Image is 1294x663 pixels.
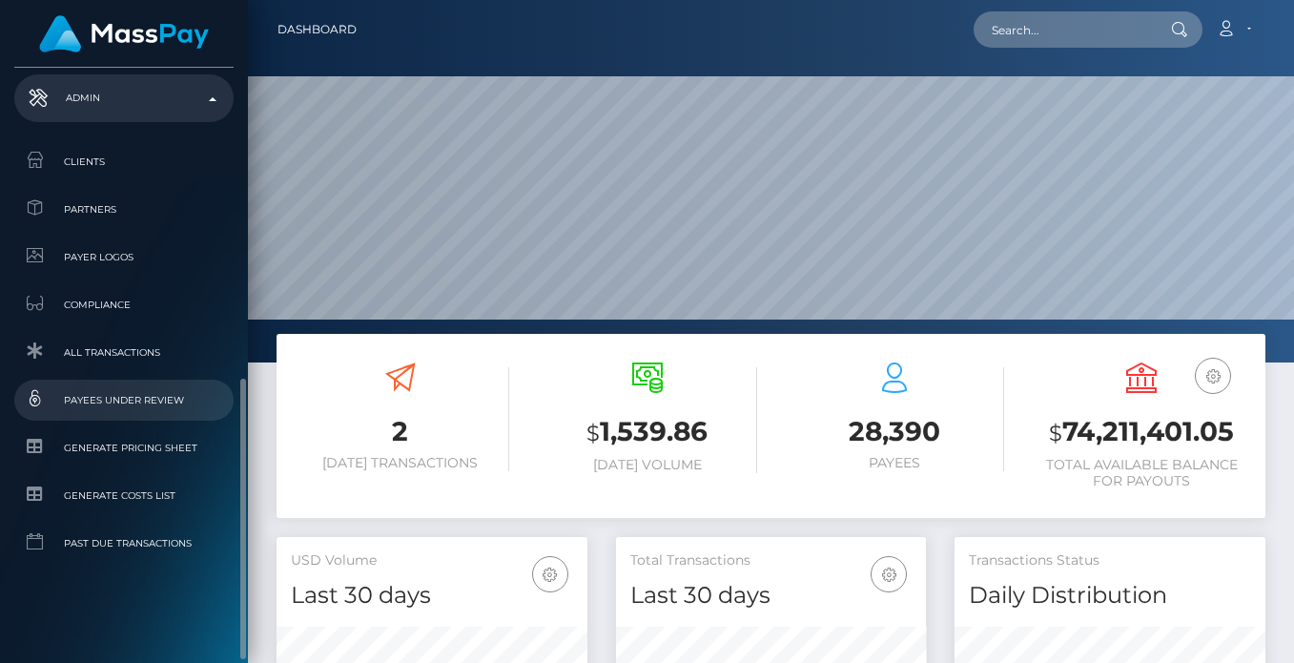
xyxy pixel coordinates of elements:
h5: USD Volume [291,551,573,570]
h5: Total Transactions [630,551,913,570]
span: All Transactions [22,342,226,363]
a: Generate Pricing Sheet [14,427,234,468]
a: Past Due Transactions [14,523,234,564]
span: Clients [22,151,226,173]
a: Payees under Review [14,380,234,421]
small: $ [1049,420,1062,446]
span: Generate Costs List [22,485,226,507]
h3: 2 [291,413,509,450]
h4: Last 30 days [630,579,913,612]
span: Partners [22,198,226,220]
a: Admin [14,74,234,122]
a: Generate Costs List [14,475,234,516]
span: Generate Pricing Sheet [22,437,226,459]
h6: [DATE] Transactions [291,455,509,471]
p: Admin [22,84,226,113]
h6: Total Available Balance for Payouts [1033,457,1251,489]
h5: Transactions Status [969,551,1251,570]
a: Dashboard [277,10,357,50]
h3: 28,390 [786,413,1004,450]
span: Past Due Transactions [22,532,226,554]
span: Compliance [22,294,226,316]
span: Payees under Review [22,389,226,411]
a: All Transactions [14,332,234,373]
h4: Last 30 days [291,579,573,612]
a: Partners [14,189,234,230]
h6: [DATE] Volume [538,457,756,473]
input: Search... [974,11,1153,48]
a: Compliance [14,284,234,325]
h6: Payees [786,455,1004,471]
img: MassPay Logo [39,15,209,52]
a: Clients [14,141,234,182]
h3: 1,539.86 [538,413,756,452]
h4: Daily Distribution [969,579,1251,612]
small: $ [586,420,600,446]
span: Payer Logos [22,246,226,268]
h3: 74,211,401.05 [1033,413,1251,452]
a: Payer Logos [14,237,234,278]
